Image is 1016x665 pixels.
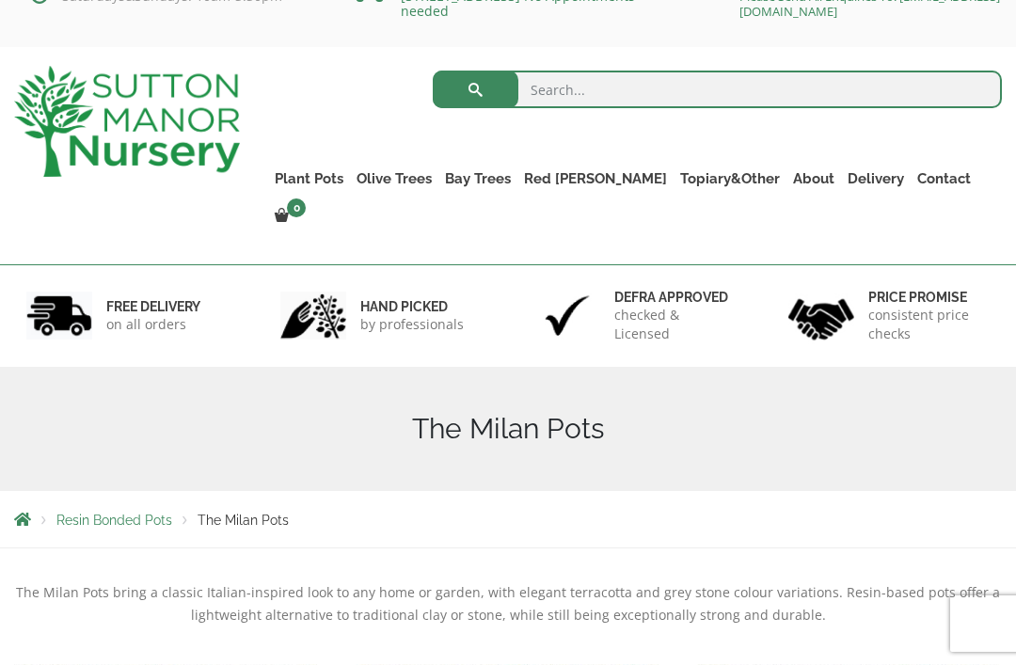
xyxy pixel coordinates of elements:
[198,513,289,528] span: The Milan Pots
[14,66,240,177] img: logo
[674,166,786,192] a: Topiary&Other
[868,289,990,306] h6: Price promise
[14,581,1002,626] p: The Milan Pots bring a classic Italian-inspired look to any home or garden, with elegant terracot...
[614,289,736,306] h6: Defra approved
[841,166,911,192] a: Delivery
[360,298,464,315] h6: hand picked
[350,166,438,192] a: Olive Trees
[517,166,674,192] a: Red [PERSON_NAME]
[614,306,736,343] p: checked & Licensed
[106,298,200,315] h6: FREE DELIVERY
[868,306,990,343] p: consistent price checks
[360,315,464,334] p: by professionals
[280,292,346,340] img: 2.jpg
[14,412,1002,446] h1: The Milan Pots
[56,513,172,528] a: Resin Bonded Pots
[788,287,854,344] img: 4.jpg
[14,512,1002,527] nav: Breadcrumbs
[26,292,92,340] img: 1.jpg
[534,292,600,340] img: 3.jpg
[433,71,1002,108] input: Search...
[438,166,517,192] a: Bay Trees
[287,198,306,217] span: 0
[786,166,841,192] a: About
[268,203,311,230] a: 0
[106,315,200,334] p: on all orders
[268,166,350,192] a: Plant Pots
[911,166,977,192] a: Contact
